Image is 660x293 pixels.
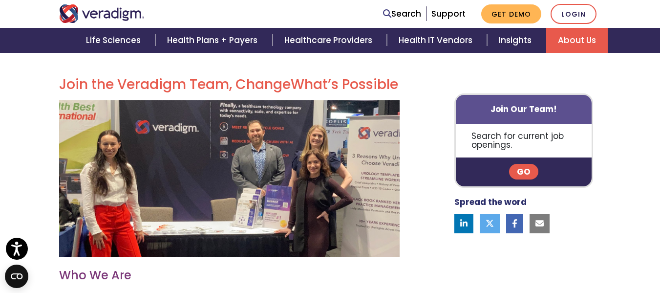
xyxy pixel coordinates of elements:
[387,28,487,53] a: Health IT Vendors
[291,75,398,94] span: What’s Possible
[546,28,608,53] a: About Us
[383,7,421,21] a: Search
[487,28,546,53] a: Insights
[59,269,400,283] h3: Who We Are
[74,28,155,53] a: Life Sciences
[431,8,466,20] a: Support
[155,28,272,53] a: Health Plans + Payers
[456,124,592,158] p: Search for current job openings.
[490,103,557,115] strong: Join Our Team!
[273,28,387,53] a: Healthcare Providers
[59,76,400,93] h2: Join the Veradigm Team, Change
[5,265,28,288] button: Open CMP widget
[509,164,538,180] a: Go
[59,4,145,23] img: Veradigm logo
[481,4,541,23] a: Get Demo
[454,197,527,208] strong: Spread the word
[551,4,596,24] a: Login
